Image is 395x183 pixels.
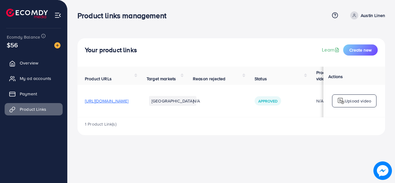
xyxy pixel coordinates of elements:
span: Target markets [147,76,176,82]
span: Status [255,76,267,82]
span: $56 [7,40,18,49]
li: [GEOGRAPHIC_DATA] [149,96,196,106]
a: Learn [322,46,341,53]
h3: Product links management [77,11,171,20]
a: Payment [5,88,63,100]
p: Upload video [345,97,371,105]
img: image [373,161,392,180]
a: My ad accounts [5,72,63,85]
span: N/A [193,98,200,104]
p: Austin Linen [361,12,385,19]
span: [URL][DOMAIN_NAME] [85,98,128,104]
span: Product URLs [85,76,112,82]
span: Product Links [20,106,46,112]
span: Create new [349,47,372,53]
img: menu [54,12,61,19]
span: My ad accounts [20,75,51,81]
span: Product video [316,69,331,82]
span: 1 Product Link(s) [85,121,116,127]
div: N/A [316,98,331,104]
a: Overview [5,57,63,69]
img: logo [6,9,48,18]
button: Create new [343,44,378,56]
img: image [54,42,60,48]
img: logo [337,97,345,105]
h4: Your product links [85,46,137,54]
span: Approved [258,98,277,104]
span: Actions [328,73,343,80]
span: Ecomdy Balance [7,34,40,40]
span: Reason rejected [193,76,225,82]
a: Product Links [5,103,63,115]
a: Austin Linen [348,11,385,19]
span: Overview [20,60,38,66]
span: Payment [20,91,37,97]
